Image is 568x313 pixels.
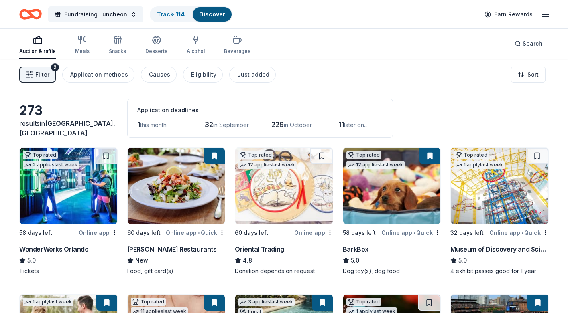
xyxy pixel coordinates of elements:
button: Beverages [224,32,250,59]
div: Causes [149,70,170,79]
span: in [19,119,115,137]
button: Sort [511,67,546,83]
a: Image for BarkBoxTop rated12 applieslast week58 days leftOnline app•QuickBarkBox5.0Dog toy(s), do... [343,147,441,275]
div: Top rated [454,151,489,159]
button: Track· 114Discover [150,6,232,22]
img: Image for Oriental Trading [235,148,333,224]
a: Image for WonderWorks OrlandoTop rated2 applieslast week58 days leftOnline appWonderWorks Orlando... [19,147,118,275]
span: 1 [137,120,140,129]
a: Image for Cameron Mitchell Restaurants60 days leftOnline app•Quick[PERSON_NAME] RestaurantsNewFoo... [127,147,226,275]
div: Desserts [145,48,167,55]
div: Snacks [109,48,126,55]
div: 12 applies last week [238,161,297,169]
a: Track· 114 [157,11,185,18]
button: Search [508,36,549,52]
span: 5.0 [351,256,359,265]
div: Beverages [224,48,250,55]
button: Desserts [145,32,167,59]
span: 32 [204,120,213,129]
span: 5.0 [458,256,467,265]
span: 229 [271,120,284,129]
div: Application deadlines [137,105,383,115]
span: in October [284,121,312,128]
div: 4 exhibit passes good for 1 year [450,267,549,275]
span: 4.8 [243,256,252,265]
span: New [135,256,148,265]
div: Museum of Discovery and Science [450,244,549,254]
div: 1 apply last week [454,161,505,169]
span: this month [140,121,167,128]
div: 1 apply last week [23,298,73,306]
div: Eligibility [191,70,216,79]
div: 2 [51,63,59,71]
div: 58 days left [19,228,52,238]
img: Image for BarkBox [343,148,441,224]
div: WonderWorks Orlando [19,244,88,254]
span: in September [213,121,249,128]
span: [GEOGRAPHIC_DATA], [GEOGRAPHIC_DATA] [19,119,115,137]
img: Image for WonderWorks Orlando [20,148,117,224]
div: Just added [237,70,269,79]
div: Auction & raffle [19,48,56,55]
span: later on... [344,121,368,128]
button: Eligibility [183,67,223,83]
div: Top rated [346,151,381,159]
button: Snacks [109,32,126,59]
span: • [521,230,523,236]
span: • [198,230,200,236]
span: Fundraising Luncheon [64,10,127,19]
div: Tickets [19,267,118,275]
div: Dog toy(s), dog food [343,267,441,275]
div: Meals [75,48,90,55]
button: Causes [141,67,177,83]
div: BarkBox [343,244,368,254]
div: Donation depends on request [235,267,333,275]
div: Oriental Trading [235,244,284,254]
span: • [413,230,415,236]
button: Fundraising Luncheon [48,6,143,22]
button: Meals [75,32,90,59]
div: Online app Quick [489,228,549,238]
div: Online app Quick [381,228,441,238]
a: Discover [199,11,225,18]
div: Top rated [346,298,381,306]
div: Alcohol [187,48,205,55]
a: Image for Oriental TradingTop rated12 applieslast week60 days leftOnline appOriental Trading4.8Do... [235,147,333,275]
div: [PERSON_NAME] Restaurants [127,244,217,254]
span: Sort [527,70,539,79]
div: 32 days left [450,228,484,238]
button: Filter2 [19,67,56,83]
div: Top rated [23,151,58,159]
div: Application methods [70,70,128,79]
div: Food, gift card(s) [127,267,226,275]
div: 60 days left [127,228,161,238]
div: Top rated [238,151,273,159]
div: Online app [79,228,118,238]
span: Search [523,39,542,48]
button: Just added [229,67,276,83]
img: Image for Cameron Mitchell Restaurants [128,148,225,224]
span: 5.0 [27,256,36,265]
div: Online app [294,228,333,238]
div: 3 applies last week [238,298,295,306]
div: 58 days left [343,228,376,238]
div: results [19,119,118,138]
a: Image for Museum of Discovery and ScienceTop rated1 applylast week32 days leftOnline app•QuickMus... [450,147,549,275]
div: 12 applies last week [346,161,405,169]
div: Online app Quick [166,228,225,238]
div: Top rated [131,298,166,306]
a: Home [19,5,42,24]
button: Auction & raffle [19,32,56,59]
a: Earn Rewards [480,7,537,22]
img: Image for Museum of Discovery and Science [451,148,548,224]
span: Filter [35,70,49,79]
div: 2 applies last week [23,161,79,169]
span: 11 [338,120,344,129]
div: 273 [19,103,118,119]
button: Application methods [62,67,134,83]
div: 60 days left [235,228,268,238]
button: Alcohol [187,32,205,59]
